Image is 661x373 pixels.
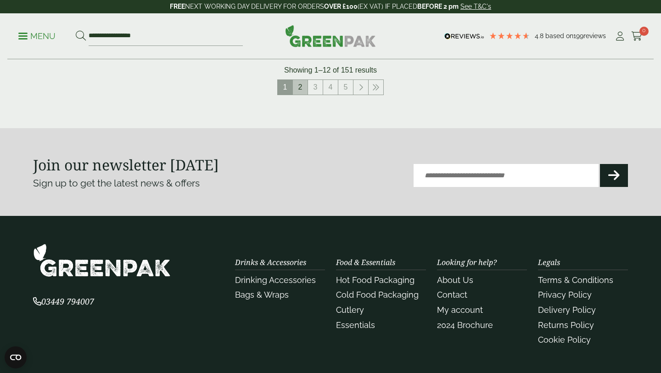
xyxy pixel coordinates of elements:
img: GreenPak Supplies [33,243,171,277]
img: GreenPak Supplies [285,25,376,47]
span: 03449 794007 [33,296,94,307]
span: 0 [639,27,649,36]
a: Returns Policy [538,320,594,330]
a: Essentials [336,320,375,330]
a: 2 [293,80,308,95]
a: Cookie Policy [538,335,591,345]
i: Cart [631,32,643,41]
a: Terms & Conditions [538,275,613,285]
span: 4.8 [535,32,545,40]
a: 03449 794007 [33,298,94,306]
a: My account [437,305,483,315]
div: 4.79 Stars [489,32,530,40]
a: 5 [338,80,353,95]
a: About Us [437,275,473,285]
img: REVIEWS.io [444,33,484,40]
strong: Join our newsletter [DATE] [33,155,219,175]
a: Hot Food Packaging [336,275,415,285]
p: Sign up to get the latest news & offers [33,176,301,191]
i: My Account [614,32,626,41]
a: Cold Food Packaging [336,290,419,300]
a: 2024 Brochure [437,320,493,330]
strong: FREE [170,3,185,10]
a: Delivery Policy [538,305,596,315]
a: Menu [18,31,56,40]
span: Based on [545,32,573,40]
a: Privacy Policy [538,290,592,300]
a: Drinking Accessories [235,275,316,285]
a: Bags & Wraps [235,290,289,300]
span: reviews [583,32,606,40]
a: 0 [631,29,643,43]
a: 4 [323,80,338,95]
a: Contact [437,290,467,300]
span: 1 [278,80,292,95]
p: Menu [18,31,56,42]
button: Open CMP widget [5,346,27,368]
strong: OVER £100 [324,3,358,10]
a: Cutlery [336,305,364,315]
p: Showing 1–12 of 151 results [284,65,377,76]
a: See T&C's [460,3,491,10]
span: 199 [573,32,583,40]
strong: BEFORE 2 pm [417,3,459,10]
a: 3 [308,80,323,95]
